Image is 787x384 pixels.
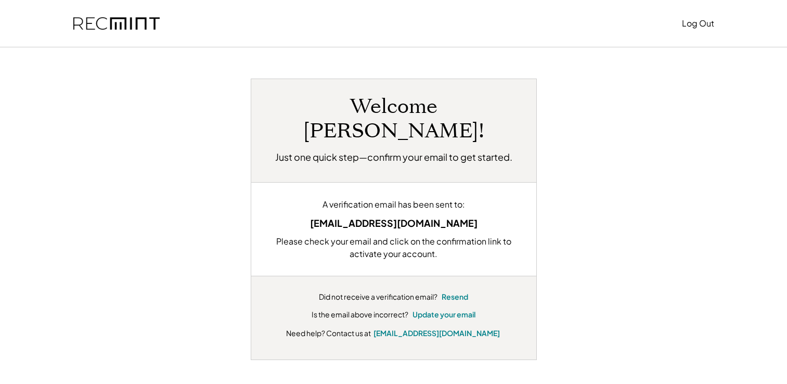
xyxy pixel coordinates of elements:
[267,235,521,260] div: Please check your email and click on the confirmation link to activate your account.
[275,150,512,164] h2: Just one quick step—confirm your email to get started.
[412,310,475,320] button: Update your email
[267,216,521,230] div: [EMAIL_ADDRESS][DOMAIN_NAME]
[319,292,437,302] div: Did not receive a verification email?
[442,292,468,302] button: Resend
[682,13,714,34] button: Log Out
[373,328,500,338] a: [EMAIL_ADDRESS][DOMAIN_NAME]
[286,328,371,339] div: Need help? Contact us at
[267,198,521,211] div: A verification email has been sent to:
[73,17,160,30] img: recmint-logotype%403x.png
[267,95,521,144] h1: Welcome [PERSON_NAME]!
[312,310,408,320] div: Is the email above incorrect?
